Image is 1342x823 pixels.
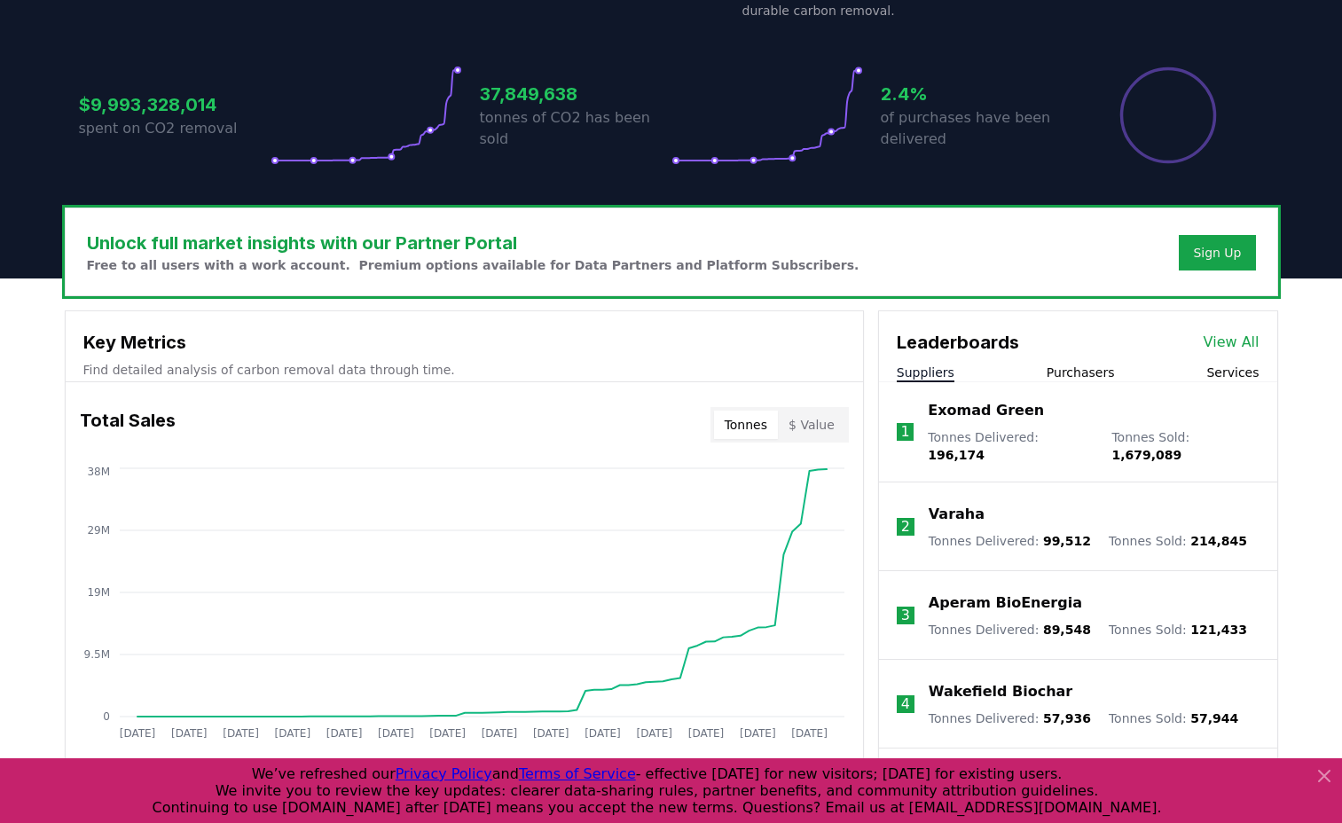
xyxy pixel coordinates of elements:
h3: 37,849,638 [480,81,671,107]
p: Free to all users with a work account. Premium options available for Data Partners and Platform S... [87,256,859,274]
tspan: 19M [87,586,110,599]
span: 57,944 [1190,711,1238,725]
span: 1,679,089 [1111,448,1181,462]
span: 57,936 [1043,711,1091,725]
p: of purchases have been delivered [881,107,1072,150]
a: Exomad Green [928,400,1044,421]
tspan: [DATE] [223,727,259,740]
tspan: [DATE] [429,727,466,740]
p: Tonnes Delivered : [929,532,1091,550]
h3: Key Metrics [83,329,845,356]
tspan: [DATE] [532,727,569,740]
p: Tonnes Delivered : [929,621,1091,639]
tspan: 9.5M [83,648,109,661]
tspan: [DATE] [687,727,724,740]
h3: $9,993,328,014 [79,91,271,118]
h3: Unlock full market insights with our Partner Portal [87,230,859,256]
p: 3 [901,605,910,626]
tspan: [DATE] [481,727,517,740]
p: Tonnes Delivered : [928,428,1094,464]
tspan: [DATE] [119,727,155,740]
p: Tonnes Sold : [1109,621,1247,639]
tspan: [DATE] [791,727,828,740]
tspan: [DATE] [636,727,672,740]
a: Aperam BioEnergia [929,592,1082,614]
p: Tonnes Delivered : [929,709,1091,727]
tspan: [DATE] [740,727,776,740]
tspan: [DATE] [170,727,207,740]
a: Wakefield Biochar [929,681,1072,702]
span: 99,512 [1043,534,1091,548]
div: Percentage of sales delivered [1118,66,1218,165]
tspan: [DATE] [585,727,621,740]
p: Tonnes Sold : [1111,428,1259,464]
tspan: 38M [87,466,110,478]
button: Services [1206,364,1259,381]
tspan: [DATE] [274,727,310,740]
button: Tonnes [714,411,778,439]
button: Sign Up [1179,235,1255,270]
button: $ Value [778,411,845,439]
a: View All [1204,332,1260,353]
p: 1 [900,421,909,443]
span: 89,548 [1043,623,1091,637]
tspan: 0 [103,710,110,723]
span: 214,845 [1190,534,1247,548]
p: 2 [901,516,910,537]
button: Suppliers [897,364,954,381]
h3: Leaderboards [897,329,1019,356]
p: Tonnes Sold : [1109,532,1247,550]
p: Tonnes Sold : [1109,709,1238,727]
span: 196,174 [928,448,985,462]
a: Sign Up [1193,244,1241,262]
tspan: [DATE] [326,727,362,740]
button: Purchasers [1047,364,1115,381]
h3: 2.4% [881,81,1072,107]
h3: Total Sales [80,407,176,443]
span: 121,433 [1190,623,1247,637]
tspan: [DATE] [378,727,414,740]
p: spent on CO2 removal [79,118,271,139]
a: Varaha [929,504,985,525]
p: Find detailed analysis of carbon removal data through time. [83,361,845,379]
p: tonnes of CO2 has been sold [480,107,671,150]
p: 4 [901,694,910,715]
tspan: 29M [87,524,110,537]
